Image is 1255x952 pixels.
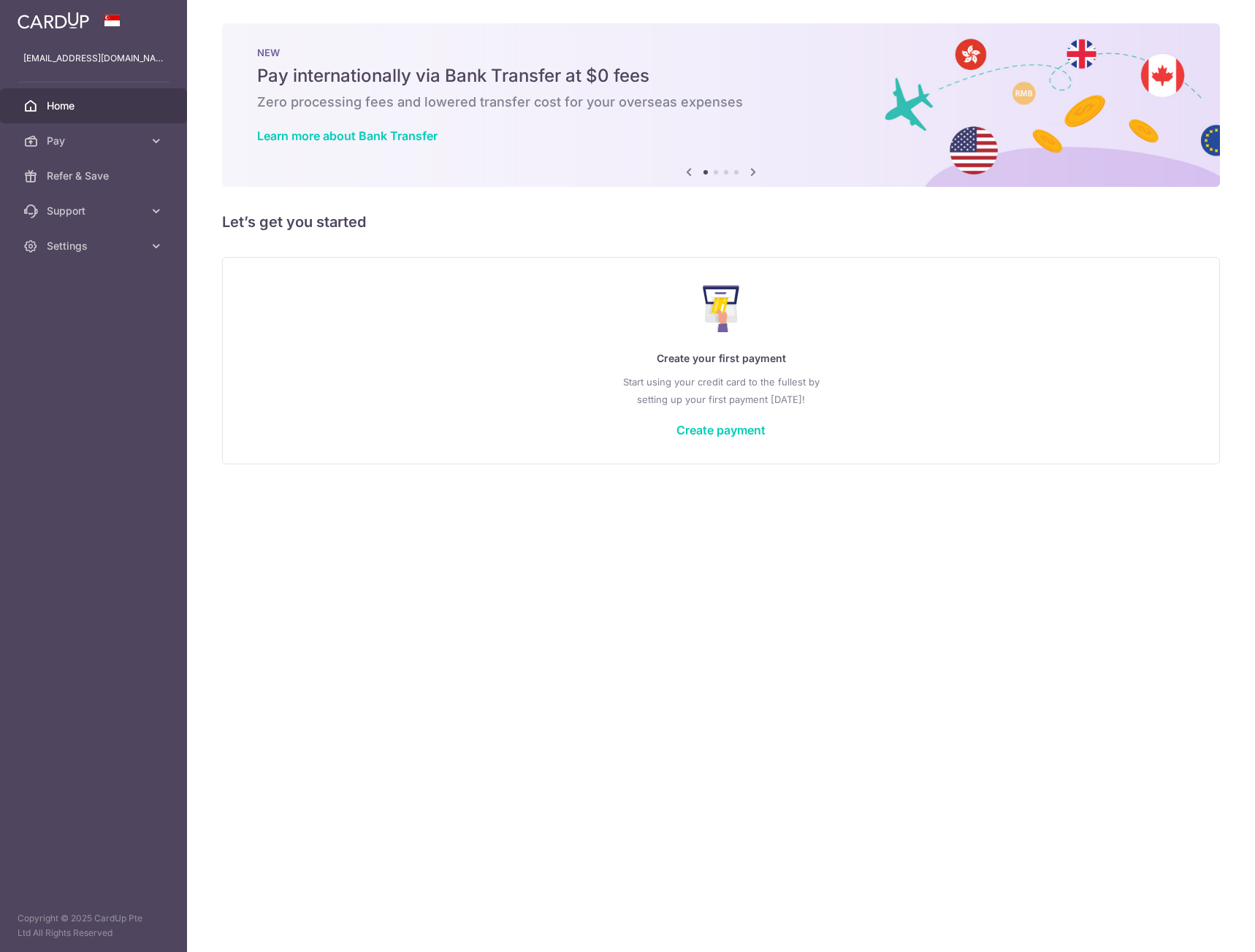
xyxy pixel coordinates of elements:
[47,204,143,218] span: Support
[222,23,1220,187] img: Bank transfer banner
[257,93,1185,111] h6: Zero processing fees and lowered transfer cost for your overseas expenses
[222,210,1220,234] h5: Let’s get you started
[252,373,1190,408] p: Start using your credit card to the fullest by setting up your first payment [DATE]!
[252,350,1190,367] p: Create your first payment
[47,239,143,253] span: Settings
[18,12,89,29] img: CardUp
[257,47,1185,58] p: NEW
[47,134,143,148] span: Pay
[47,99,143,113] span: Home
[47,169,143,183] span: Refer & Save
[676,423,766,437] a: Create payment
[257,64,1185,88] h5: Pay internationally via Bank Transfer at $0 fees
[23,51,164,66] p: [EMAIL_ADDRESS][DOMAIN_NAME]
[703,285,740,332] img: Make Payment
[257,128,438,143] a: Learn more about Bank Transfer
